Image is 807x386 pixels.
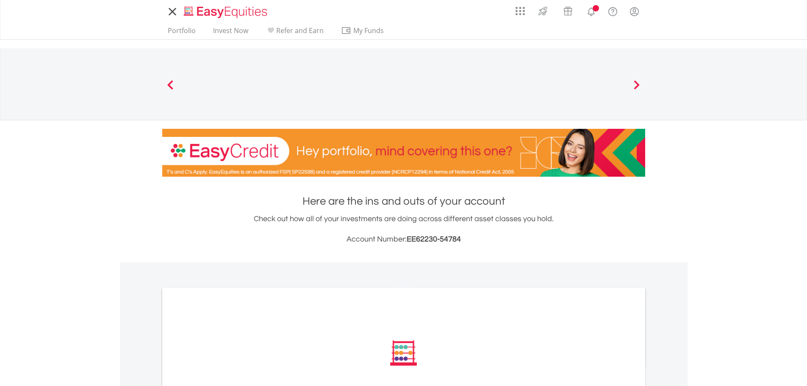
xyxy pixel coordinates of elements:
span: EE62230-54784 [407,235,461,243]
img: thrive-v2.svg [536,4,550,18]
a: Invest Now [210,26,252,39]
img: EasyEquities_Logo.png [182,5,271,19]
a: FAQ's and Support [602,2,624,19]
a: Vouchers [555,2,580,18]
h3: Account Number: [162,233,645,245]
a: Notifications [580,2,602,19]
a: Refer and Earn [262,26,327,39]
a: AppsGrid [510,2,530,16]
img: grid-menu-icon.svg [516,6,525,16]
img: EasyCredit Promotion Banner [162,129,645,177]
a: My Profile [624,2,645,21]
a: Portfolio [164,26,199,39]
a: Home page [180,2,271,19]
span: My Funds [341,25,397,36]
div: Check out how all of your investments are doing across different asset classes you hold. [162,213,645,245]
img: vouchers-v2.svg [561,4,575,18]
span: Refer and Earn [276,26,324,35]
h1: Here are the ins and outs of your account [162,194,645,209]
